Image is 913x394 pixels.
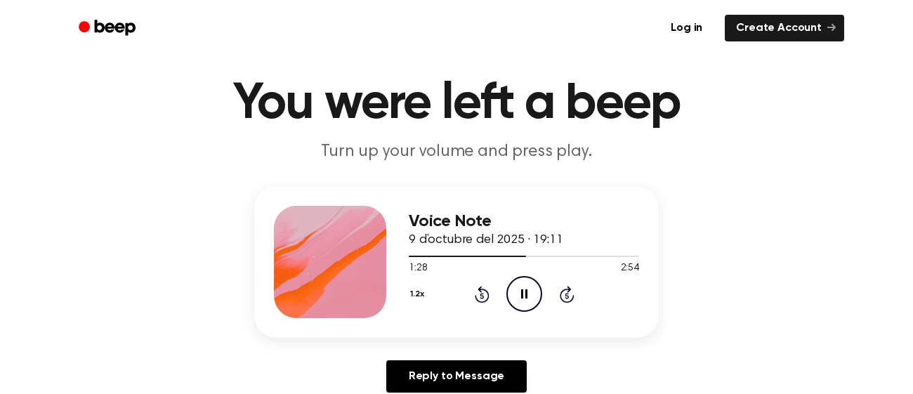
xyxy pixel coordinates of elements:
a: Beep [69,15,148,42]
button: 1.2x [409,282,429,306]
h1: You were left a beep [97,79,816,129]
a: Reply to Message [386,360,527,393]
span: 1:28 [409,261,427,276]
span: 9 d’octubre del 2025 · 19:11 [409,234,563,247]
span: 2:54 [621,261,639,276]
a: Log in [657,12,716,44]
a: Create Account [725,15,844,41]
h3: Voice Note [409,212,639,231]
p: Turn up your volume and press play. [187,140,726,164]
